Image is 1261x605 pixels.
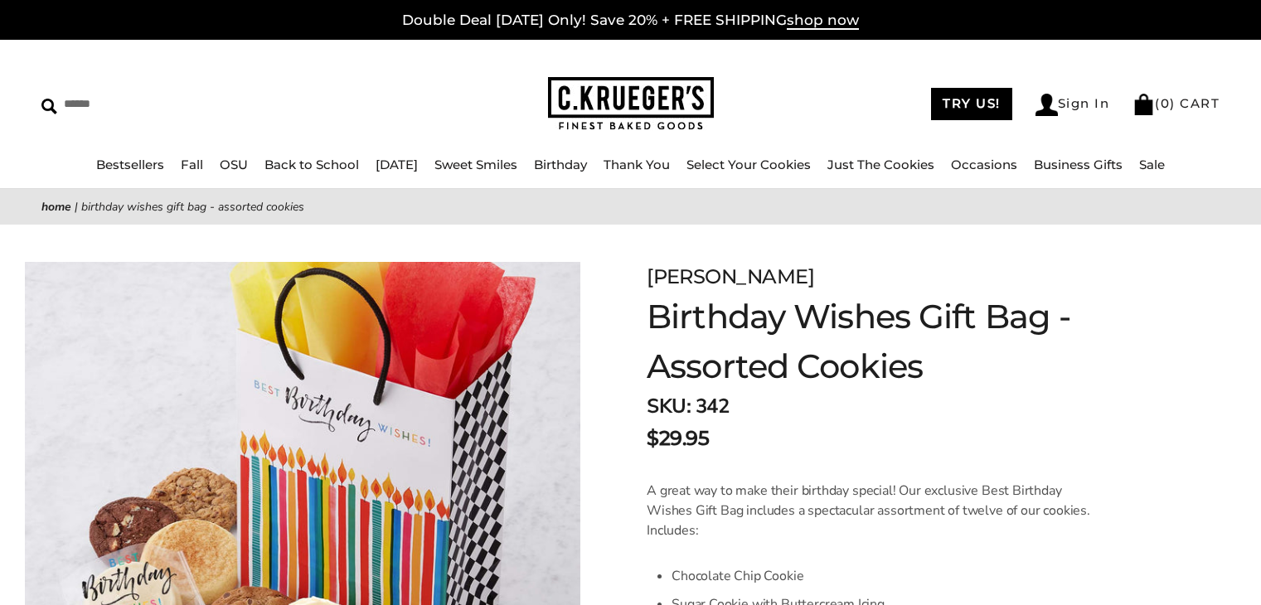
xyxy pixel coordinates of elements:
[1132,94,1155,115] img: Bag
[81,199,304,215] span: Birthday Wishes Gift Bag - Assorted Cookies
[96,157,164,172] a: Bestsellers
[686,157,811,172] a: Select Your Cookies
[434,157,517,172] a: Sweet Smiles
[787,12,859,30] span: shop now
[264,157,359,172] a: Back to School
[41,99,57,114] img: Search
[1139,157,1165,172] a: Sale
[41,199,71,215] a: Home
[647,393,691,419] strong: SKU:
[41,197,1220,216] nav: breadcrumbs
[1035,94,1110,116] a: Sign In
[672,562,1100,590] li: Chocolate Chip Cookie
[604,157,670,172] a: Thank You
[647,423,709,453] span: $29.95
[75,199,78,215] span: |
[376,157,418,172] a: [DATE]
[647,292,1176,391] h1: Birthday Wishes Gift Bag - Assorted Cookies
[1132,95,1220,111] a: (0) CART
[402,12,859,30] a: Double Deal [DATE] Only! Save 20% + FREE SHIPPINGshop now
[647,262,1176,292] div: [PERSON_NAME]
[1035,94,1058,116] img: Account
[1034,157,1123,172] a: Business Gifts
[548,77,714,131] img: C.KRUEGER'S
[951,157,1017,172] a: Occasions
[181,157,203,172] a: Fall
[220,157,248,172] a: OSU
[41,91,321,117] input: Search
[534,157,587,172] a: Birthday
[827,157,934,172] a: Just The Cookies
[696,393,730,419] span: 342
[647,481,1100,540] p: A great way to make their birthday special! Our exclusive Best Birthday Wishes Gift Bag includes ...
[1161,95,1171,111] span: 0
[931,88,1012,120] a: TRY US!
